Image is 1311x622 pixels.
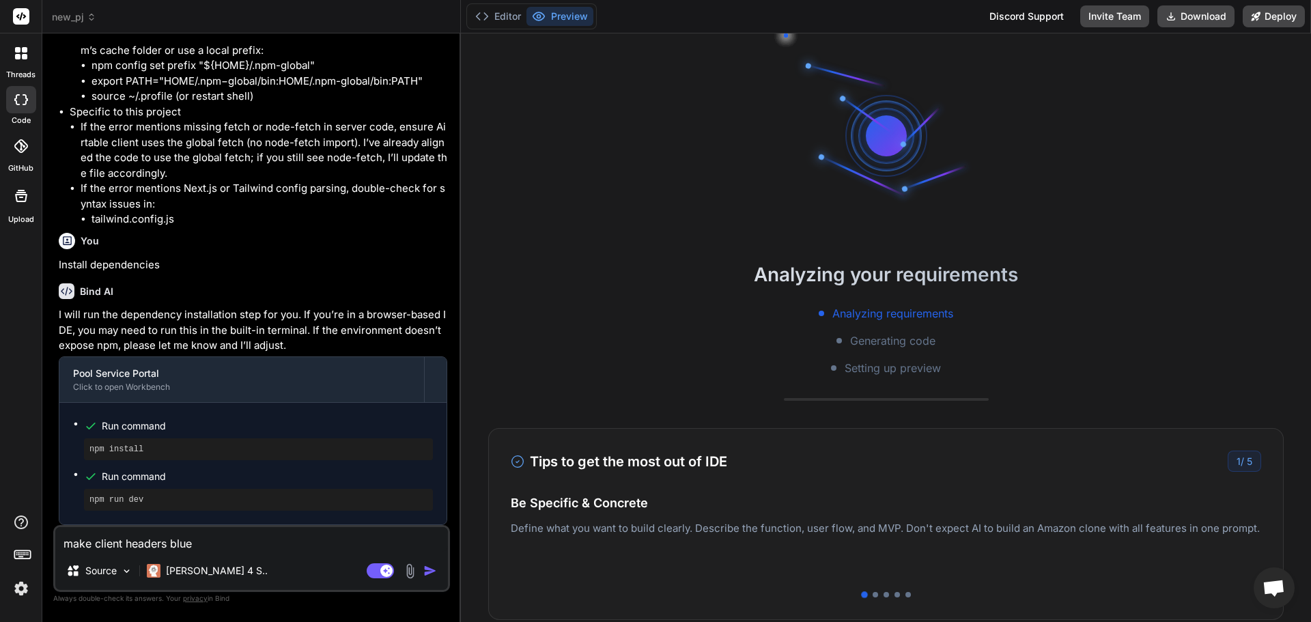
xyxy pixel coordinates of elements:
h6: Bind AI [80,285,113,298]
mi: O [171,74,179,87]
img: attachment [402,563,418,579]
mi: m [212,74,221,87]
p: Specific to this project [70,104,447,120]
div: Discord Support [981,5,1072,27]
li: If the error mentions missing fetch or node-fetch in server code, ensure Airtable client uses the... [81,119,447,181]
mi: o [237,74,243,87]
span: 5 [1247,455,1252,467]
pre: npm run dev [89,494,427,505]
mi: i [267,74,270,87]
div: Open chat [1254,567,1295,608]
img: Claude 4 Sonnet [147,564,160,578]
mi: H [164,74,171,87]
li: source ~/.profile (or restart shell) [91,89,447,104]
img: Pick Models [121,565,132,577]
annotation: HOME/.npm-global/bin: [279,74,391,87]
h4: Be Specific & Concrete [511,494,1261,512]
button: Editor [470,7,526,26]
mi: a [249,74,255,87]
mi: g [228,74,234,87]
span: new_pj [52,10,96,24]
mi: n [200,74,206,87]
button: Pool Service PortalClick to open Workbench [59,357,424,402]
h6: You [81,234,99,248]
mi: M [179,74,188,87]
h2: Analyzing your requirements [461,260,1311,289]
textarea: make client headers blue [55,527,448,552]
p: Source [85,564,117,578]
label: Upload [8,214,34,225]
img: icon [423,564,437,578]
button: Preview [526,7,593,26]
label: GitHub [8,162,33,174]
mi: / [195,74,197,87]
div: / [1228,451,1261,472]
p: Install dependencies [59,257,447,273]
span: Generating code [850,333,935,349]
p: Always double-check its answers. Your in Bind [53,592,450,605]
li: tailwind.config.js [91,212,447,227]
button: Download [1157,5,1235,27]
li: If the error mentions Next.js or Tailwind config parsing, double-check for syntax issues in: [81,181,447,227]
button: Invite Team [1080,5,1149,27]
p: I will run the dependency installation step for you. If you’re in a browser-based IDE, you may ne... [59,307,447,354]
span: privacy [183,594,208,602]
mo: − [221,74,228,87]
mi: l [255,74,257,87]
mi: E [188,74,195,87]
mi: n [270,74,276,87]
li: If you see permission errors (EACCES): avoid sudo; fix permissions for npm’s cache folder or use ... [81,27,447,104]
li: export PATH=" PATH" [91,74,447,89]
span: Setting up preview [845,360,941,376]
p: [PERSON_NAME] 4 S.. [166,564,268,578]
span: Run command [102,470,433,483]
mi: . [197,74,200,87]
mo: : [276,74,279,87]
mi: l [234,74,237,87]
span: Analyzing requirements [832,305,953,322]
li: npm config set prefix "${HOME}/.npm-global" [91,58,447,74]
span: 1 [1237,455,1241,467]
label: code [12,115,31,126]
h3: Tips to get the most out of IDE [511,451,727,472]
img: settings [10,577,33,600]
mi: p [206,74,212,87]
span: Run command [102,419,433,433]
button: Deploy [1243,5,1305,27]
pre: npm install [89,444,427,455]
mi: b [243,74,249,87]
div: Pool Service Portal [73,367,410,380]
mi: / [257,74,261,87]
label: threads [6,69,36,81]
div: Click to open Workbench [73,382,410,393]
mi: b [261,74,267,87]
